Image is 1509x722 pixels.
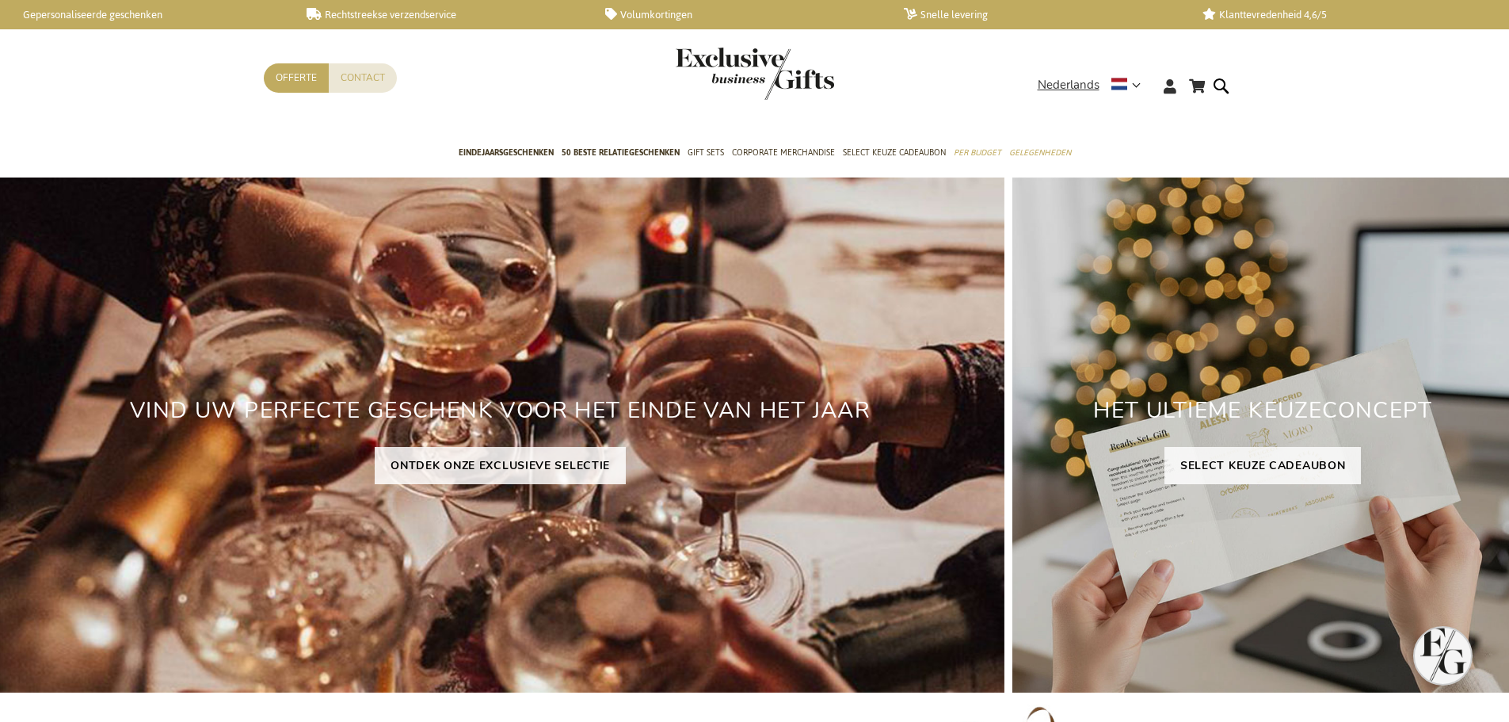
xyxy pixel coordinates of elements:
span: Eindejaarsgeschenken [459,144,554,161]
a: Volumkortingen [605,8,878,21]
span: Per Budget [954,144,1001,161]
a: ONTDEK ONZE EXCLUSIEVE SELECTIE [375,447,626,484]
img: Exclusive Business gifts logo [676,48,834,100]
a: store logo [676,48,755,100]
a: Klanttevredenheid 4,6/5 [1202,8,1476,21]
span: Corporate Merchandise [732,144,835,161]
span: 50 beste relatiegeschenken [562,144,680,161]
span: Gelegenheden [1009,144,1071,161]
a: Rechtstreekse verzendservice [307,8,580,21]
a: Contact [329,63,397,93]
span: Gift Sets [688,144,724,161]
a: Snelle levering [904,8,1177,21]
span: Select Keuze Cadeaubon [843,144,946,161]
span: Nederlands [1038,76,1099,94]
div: Nederlands [1038,76,1151,94]
a: Gepersonaliseerde geschenken [8,8,281,21]
a: Offerte [264,63,329,93]
a: SELECT KEUZE CADEAUBON [1164,447,1361,484]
